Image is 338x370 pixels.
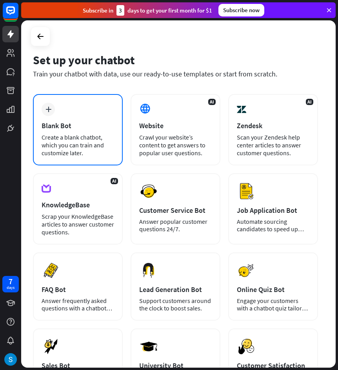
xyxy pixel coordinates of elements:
[42,297,114,312] div: Answer frequently asked questions with a chatbot and save your time.
[9,278,13,285] div: 7
[139,285,212,294] div: Lead Generation Bot
[218,4,264,16] div: Subscribe now
[6,3,30,27] button: Open LiveChat chat widget
[208,99,216,105] span: AI
[139,297,212,312] div: Support customers around the clock to boost sales.
[42,121,114,130] div: Blank Bot
[139,206,212,215] div: Customer Service Bot
[2,276,19,292] a: 7 days
[237,133,309,157] div: Scan your Zendesk help center articles to answer customer questions.
[306,99,313,105] span: AI
[33,69,318,78] div: Train your chatbot with data, use our ready-to-use templates or start from scratch.
[237,218,309,233] div: Automate sourcing candidates to speed up your hiring process.
[42,133,114,157] div: Create a blank chatbot, which you can train and customize later.
[139,121,212,130] div: Website
[139,218,212,233] div: Answer popular customer questions 24/7.
[237,297,309,312] div: Engage your customers with a chatbot quiz tailored to your needs.
[33,53,318,67] div: Set up your chatbot
[111,178,118,184] span: AI
[42,361,114,370] div: Sales Bot
[42,285,114,294] div: FAQ Bot
[139,133,212,157] div: Crawl your website’s content to get answers to popular user questions.
[237,361,309,370] div: Customer Satisfaction
[7,285,15,290] div: days
[237,121,309,130] div: Zendesk
[42,212,114,236] div: Scrap your KnowledgeBase articles to answer customer questions.
[42,200,114,209] div: KnowledgeBase
[237,206,309,215] div: Job Application Bot
[116,5,124,16] div: 3
[237,285,309,294] div: Online Quiz Bot
[139,361,212,370] div: University Bot
[45,107,51,112] i: plus
[83,5,212,16] div: Subscribe in days to get your first month for $1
